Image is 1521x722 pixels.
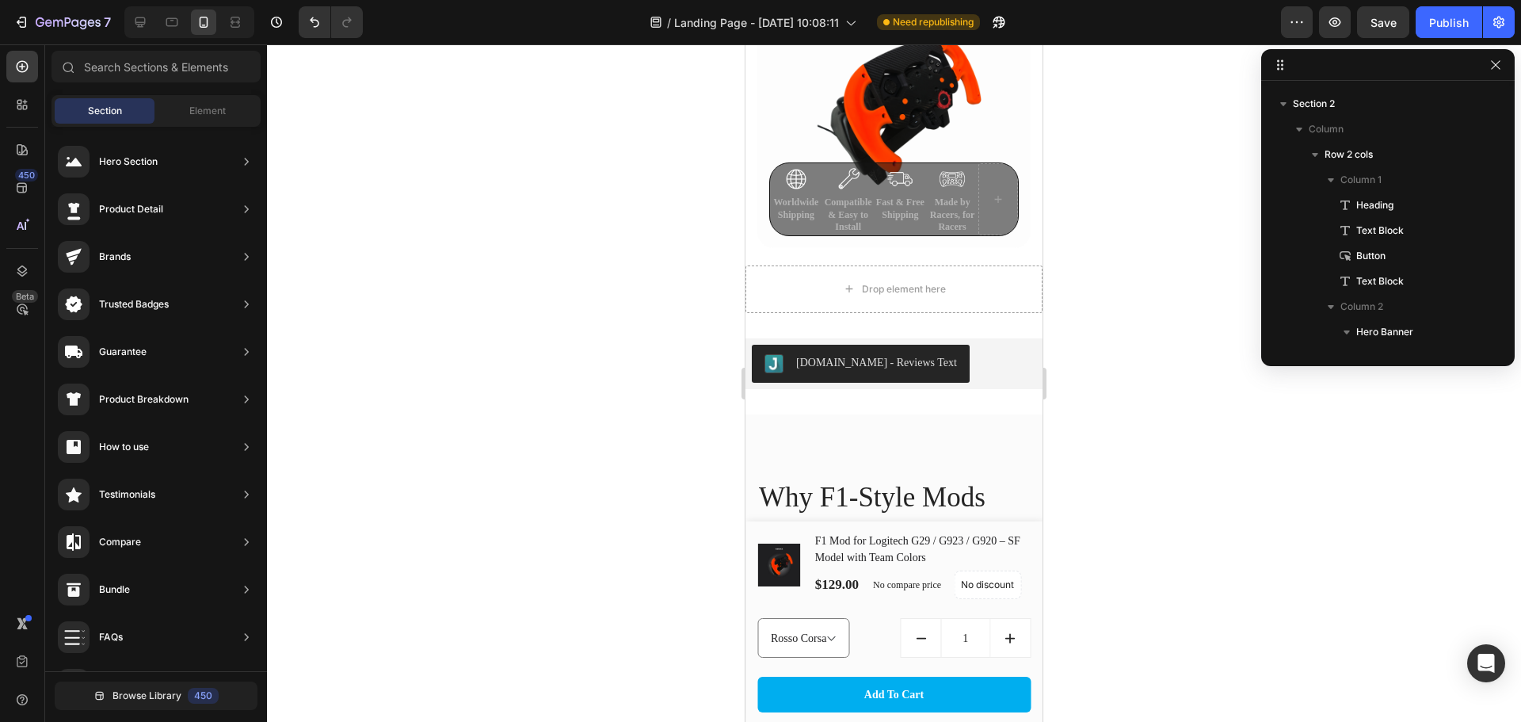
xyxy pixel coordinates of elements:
[15,169,38,181] div: 450
[19,310,38,329] img: Judgeme.png
[55,682,257,710] button: Browse Library450
[99,582,130,598] div: Bundle
[1356,223,1404,239] span: Text Block
[12,434,285,581] h2: Why F1-Style Mods Are the Perfect Upgrade for Your Logitech
[6,300,224,338] button: Judge.me - Reviews Text
[6,6,118,38] button: 7
[182,152,231,189] p: Made by Racers, for Racers
[104,13,111,32] p: 7
[1309,121,1344,137] span: Column
[99,201,163,217] div: Product Detail
[188,688,219,704] div: 450
[12,290,38,303] div: Beta
[1293,96,1335,112] span: Section 2
[1356,273,1404,289] span: Text Block
[745,44,1043,722] iframe: Design area
[99,534,141,550] div: Compare
[299,6,363,38] div: Undo/Redo
[1357,6,1409,38] button: Save
[99,249,131,265] div: Brands
[51,310,212,327] div: [DOMAIN_NAME] - Reviews Text
[139,119,170,151] img: gempages_580835302810059689-e603fd57-f673-46cc-a1d3-5c6b38faefe6.png
[1370,16,1397,29] span: Save
[1416,6,1482,38] button: Publish
[26,152,75,177] p: Worldwide Shipping
[99,629,123,645] div: FAQs
[131,152,180,177] p: Fast & Free Shipping
[189,104,226,118] span: Element
[51,51,261,82] input: Search Sections & Elements
[35,119,67,151] img: gempages_580835302810059689-5dfcb4a9-4261-414d-a8ab-5c9ebc716750.png
[99,296,169,312] div: Trusted Badges
[1340,172,1382,188] span: Column 1
[1429,14,1469,31] div: Publish
[99,392,189,407] div: Product Breakdown
[78,152,128,189] p: Compatible & Easy to Install
[191,119,223,151] img: gempages_580835302810059689-6dc5aeba-64d7-4f66-b170-69971a49df23.png
[88,104,122,118] span: Section
[99,439,149,455] div: How to use
[99,154,158,170] div: Hero Section
[1340,299,1383,315] span: Column 2
[99,344,147,360] div: Guarantee
[1356,197,1393,213] span: Heading
[674,14,839,31] span: Landing Page - [DATE] 10:08:11
[667,14,671,31] span: /
[116,239,200,251] div: Drop element here
[112,689,181,703] span: Browse Library
[893,15,974,29] span: Need republishing
[87,119,119,151] img: gempages_580835302810059689-3b9b9121-77a2-4be8-a962-af1191a9c7b6.png
[1356,248,1386,264] span: Button
[99,487,155,502] div: Testimonials
[1467,644,1505,682] div: Open Intercom Messenger
[1325,147,1373,162] span: Row 2 cols
[1356,324,1413,340] span: Hero Banner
